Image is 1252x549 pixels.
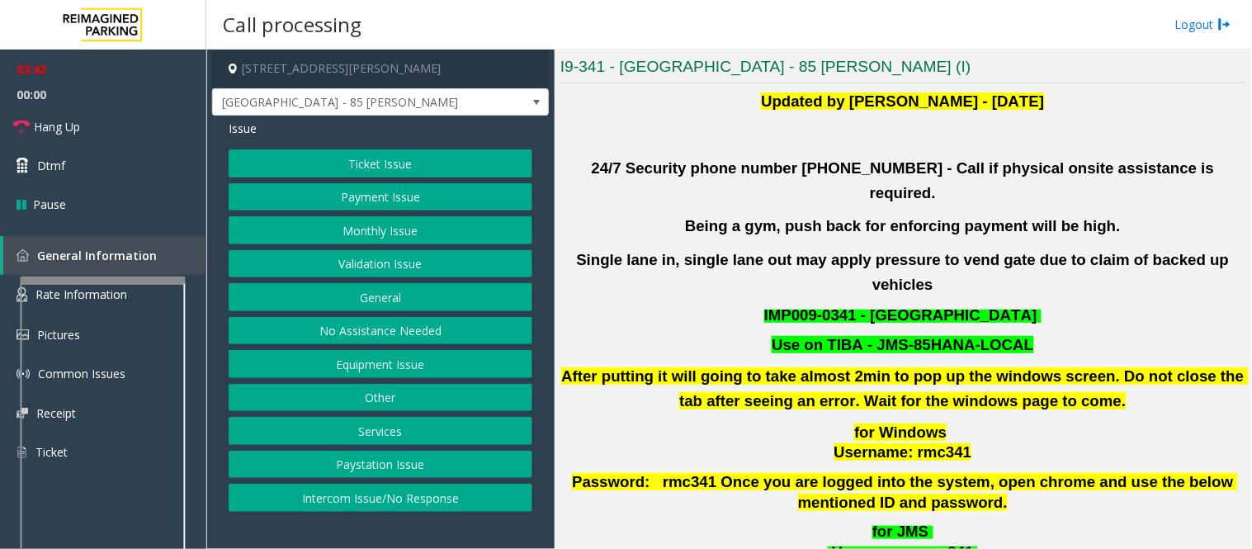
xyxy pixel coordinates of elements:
[215,4,370,45] h3: Call processing
[37,248,157,263] span: General Information
[229,183,532,211] button: Payment Issue
[17,329,29,340] img: 'icon'
[229,120,257,137] span: Issue
[212,50,549,88] h4: [STREET_ADDRESS][PERSON_NAME]
[576,251,1233,293] b: Single lane in, single lane out may apply pressure to vend gate due to claim of backed up vehicles
[872,523,928,540] span: for JMS
[854,424,947,441] span: for Windows
[17,287,27,302] img: 'icon'
[229,283,532,311] button: General
[229,149,532,177] button: Ticket Issue
[229,384,532,412] button: Other
[213,89,481,116] span: [GEOGRAPHIC_DATA] - 85 [PERSON_NAME]
[229,216,532,244] button: Monthly Issue
[561,367,1248,409] b: After putting it will going to take almost 2min to pop up the windows screen. Do not close the ta...
[34,118,80,135] span: Hang Up
[560,56,1245,83] h3: I9-341 - [GEOGRAPHIC_DATA] - 85 [PERSON_NAME] (I)
[592,159,1219,201] b: 24/7 Security phone number [PHONE_NUMBER] - Call if physical onsite assistance is required.
[33,196,66,213] span: Pause
[229,350,532,378] button: Equipment Issue
[37,157,65,174] span: Dtmf
[229,250,532,278] button: Validation Issue
[3,236,206,275] a: General Information
[772,336,1033,353] font: Use on TIBA - JMS-85HANA-LOCAL
[17,249,29,262] img: 'icon'
[764,306,1037,324] span: IMP009-0341 - [GEOGRAPHIC_DATA]
[1175,16,1231,33] a: Logout
[229,484,532,512] button: Intercom Issue/No Response
[1218,16,1231,33] img: logout
[17,445,27,460] img: 'icon'
[17,367,30,381] img: 'icon'
[229,451,532,479] button: Paystation Issue
[229,317,532,345] button: No Assistance Needed
[572,473,1238,511] span: Password: rmc341 Once you are logged into the system, open chrome and use the below mentioned ID ...
[685,217,1121,234] b: Being a gym, push back for enforcing payment will be high.
[761,92,1044,110] b: Updated by [PERSON_NAME] - [DATE]
[17,408,28,419] img: 'icon'
[229,417,532,445] button: Services
[834,443,972,461] span: Username: rmc341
